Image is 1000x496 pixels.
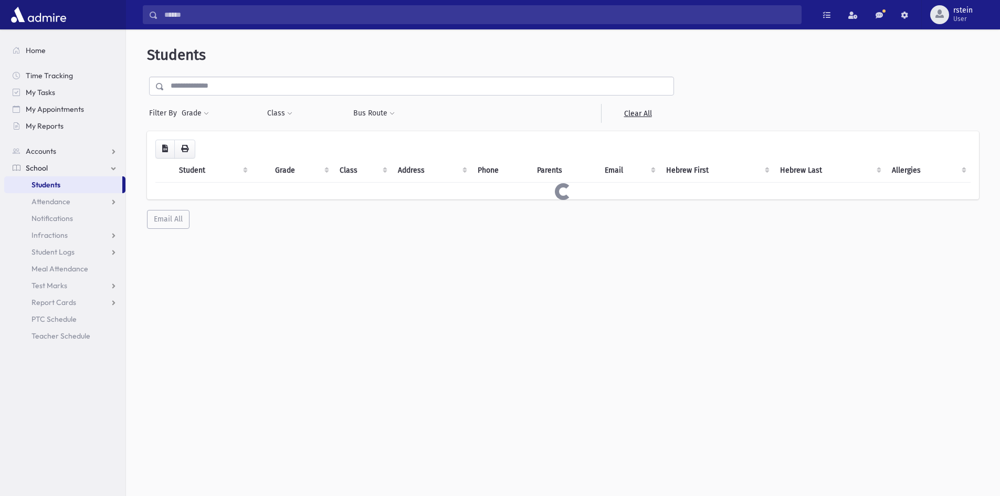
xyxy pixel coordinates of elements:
[4,143,125,160] a: Accounts
[26,88,55,97] span: My Tasks
[31,180,60,189] span: Students
[174,140,195,159] button: Print
[4,84,125,101] a: My Tasks
[26,163,48,173] span: School
[8,4,69,25] img: AdmirePro
[4,160,125,176] a: School
[26,146,56,156] span: Accounts
[4,193,125,210] a: Attendance
[26,104,84,114] span: My Appointments
[147,210,190,229] button: Email All
[4,227,125,244] a: Infractions
[4,294,125,311] a: Report Cards
[953,15,973,23] span: User
[26,121,64,131] span: My Reports
[4,328,125,344] a: Teacher Schedule
[4,118,125,134] a: My Reports
[31,264,88,273] span: Meal Attendance
[155,140,175,159] button: CSV
[31,197,70,206] span: Attendance
[31,298,76,307] span: Report Cards
[149,108,181,119] span: Filter By
[598,159,660,183] th: Email
[26,46,46,55] span: Home
[471,159,531,183] th: Phone
[4,42,125,59] a: Home
[267,104,293,123] button: Class
[953,6,973,15] span: rstein
[4,277,125,294] a: Test Marks
[4,101,125,118] a: My Appointments
[4,244,125,260] a: Student Logs
[531,159,598,183] th: Parents
[31,247,75,257] span: Student Logs
[147,46,206,64] span: Students
[392,159,471,183] th: Address
[158,5,801,24] input: Search
[886,159,971,183] th: Allergies
[31,281,67,290] span: Test Marks
[601,104,674,123] a: Clear All
[31,314,77,324] span: PTC Schedule
[31,214,73,223] span: Notifications
[31,331,90,341] span: Teacher Schedule
[4,176,122,193] a: Students
[26,71,73,80] span: Time Tracking
[31,230,68,240] span: Infractions
[4,67,125,84] a: Time Tracking
[173,159,252,183] th: Student
[181,104,209,123] button: Grade
[353,104,395,123] button: Bus Route
[333,159,392,183] th: Class
[4,260,125,277] a: Meal Attendance
[269,159,333,183] th: Grade
[4,210,125,227] a: Notifications
[774,159,886,183] th: Hebrew Last
[660,159,773,183] th: Hebrew First
[4,311,125,328] a: PTC Schedule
